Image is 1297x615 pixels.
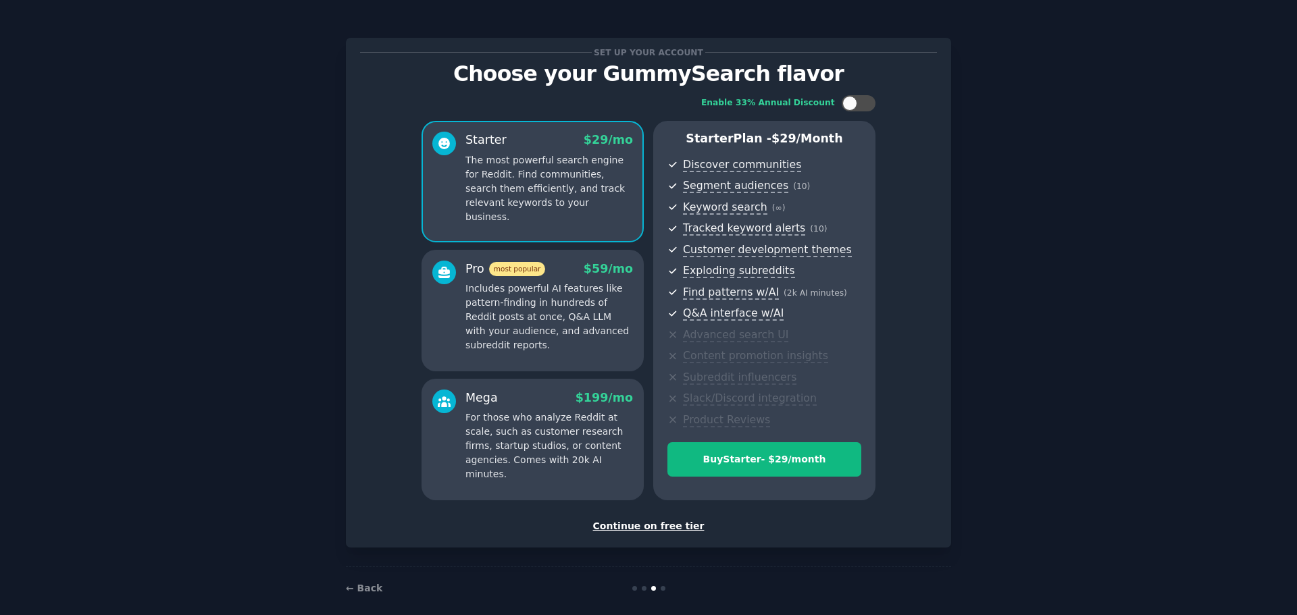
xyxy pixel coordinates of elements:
span: Discover communities [683,158,801,172]
div: Starter [465,132,507,149]
span: Q&A interface w/AI [683,306,784,321]
p: Starter Plan - [667,130,861,147]
div: Mega [465,390,498,406]
div: Enable 33% Annual Discount [701,97,835,109]
span: Keyword search [683,200,767,215]
span: ( 10 ) [810,224,827,234]
span: Subreddit influencers [683,371,796,385]
p: Choose your GummySearch flavor [360,62,937,86]
div: Continue on free tier [360,519,937,533]
span: Set up your account [592,45,706,59]
span: $ 59 /mo [584,262,633,275]
span: ( 2k AI minutes ) [784,288,847,298]
span: Exploding subreddits [683,264,794,278]
span: Slack/Discord integration [683,392,817,406]
p: For those who analyze Reddit at scale, such as customer research firms, startup studios, or conte... [465,410,633,481]
a: ← Back [346,583,382,593]
span: ( 10 ) [793,182,810,191]
p: Includes powerful AI features like pattern-finding in hundreds of Reddit posts at once, Q&A LLM w... [465,282,633,352]
span: Tracked keyword alerts [683,221,805,236]
span: $ 199 /mo [576,391,633,404]
span: Content promotion insights [683,349,828,363]
span: ( ∞ ) [772,203,786,213]
span: Product Reviews [683,413,770,427]
div: Pro [465,261,545,277]
button: BuyStarter- $29/month [667,442,861,477]
span: most popular [489,262,546,276]
div: Buy Starter - $ 29 /month [668,452,861,466]
span: Find patterns w/AI [683,286,779,300]
span: $ 29 /mo [584,133,633,146]
span: $ 29 /month [771,132,843,145]
span: Segment audiences [683,179,788,193]
p: The most powerful search engine for Reddit. Find communities, search them efficiently, and track ... [465,153,633,224]
span: Customer development themes [683,243,852,257]
span: Advanced search UI [683,328,788,342]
